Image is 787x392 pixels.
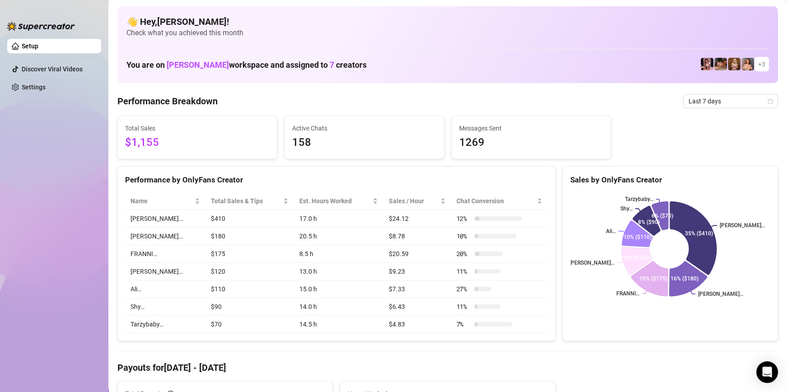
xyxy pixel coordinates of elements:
td: Shy… [125,298,205,316]
td: [PERSON_NAME]… [125,263,205,280]
span: calendar [768,98,773,104]
text: [PERSON_NAME]… [698,291,743,297]
td: $90 [205,298,294,316]
span: 20 % [456,249,471,259]
img: Leila [728,58,740,70]
a: Setup [22,42,38,50]
span: 12 % [456,214,471,224]
td: $24.12 [383,210,451,228]
text: Tarzybaby… [625,196,653,202]
div: Open Intercom Messenger [756,361,778,383]
td: $410 [205,210,294,228]
span: 11 % [456,302,471,312]
span: $1,155 [125,134,270,151]
td: $7.33 [383,280,451,298]
td: $6.43 [383,298,451,316]
td: 17.0 h [294,210,383,228]
text: [PERSON_NAME]… [720,222,765,229]
th: Sales / Hour [383,192,451,210]
th: Chat Conversion [451,192,548,210]
img: Ali [714,58,727,70]
span: [PERSON_NAME] [167,60,229,70]
span: Messages Sent [459,123,604,133]
td: Ali… [125,280,205,298]
span: 158 [292,134,437,151]
td: $110 [205,280,294,298]
td: 14.5 h [294,316,383,333]
td: $120 [205,263,294,280]
td: [PERSON_NAME]… [125,210,205,228]
th: Total Sales & Tips [205,192,294,210]
td: Tarzybaby… [125,316,205,333]
div: Performance by OnlyFans Creator [125,174,548,186]
span: Active Chats [292,123,437,133]
img: logo-BBDzfeDw.svg [7,22,75,31]
span: 7 % [456,319,471,329]
span: Chat Conversion [456,196,535,206]
span: Total Sales [125,123,270,133]
text: Shy… [620,205,633,212]
td: FRANNI… [125,245,205,263]
td: $175 [205,245,294,263]
td: [PERSON_NAME]… [125,228,205,245]
span: Name [130,196,193,206]
h4: Payouts for [DATE] - [DATE] [117,361,778,374]
div: Est. Hours Worked [299,196,371,206]
span: 1269 [459,134,604,151]
td: $8.78 [383,228,451,245]
text: Ali… [606,228,616,234]
td: 14.0 h [294,298,383,316]
text: [PERSON_NAME]… [569,260,615,266]
img: Tarzybaby [741,58,754,70]
td: 8.5 h [294,245,383,263]
h4: 👋 Hey, [PERSON_NAME] ! [126,15,769,28]
text: FRANNI… [616,290,639,297]
span: 27 % [456,284,471,294]
h1: You are on workspace and assigned to creators [126,60,367,70]
span: Last 7 days [689,94,773,108]
td: $9.23 [383,263,451,280]
span: + 3 [758,59,765,69]
td: 20.5 h [294,228,383,245]
span: Sales / Hour [389,196,438,206]
h4: Performance Breakdown [117,95,218,107]
td: $4.83 [383,316,451,333]
a: Discover Viral Videos [22,65,83,73]
td: $70 [205,316,294,333]
a: Settings [22,84,46,91]
td: 15.0 h [294,280,383,298]
span: 11 % [456,266,471,276]
td: $20.59 [383,245,451,263]
span: Total Sales & Tips [211,196,282,206]
td: 13.0 h [294,263,383,280]
img: Keelie [701,58,713,70]
div: Sales by OnlyFans Creator [570,174,770,186]
th: Name [125,192,205,210]
span: 10 % [456,231,471,241]
span: 7 [330,60,334,70]
td: $180 [205,228,294,245]
span: Check what you achieved this month [126,28,769,38]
